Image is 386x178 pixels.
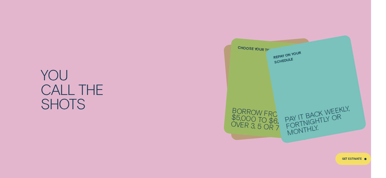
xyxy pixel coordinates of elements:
[41,67,191,110] div: You call the shots
[335,153,371,165] a: Get Estimate
[38,67,193,110] h2: You call the shots
[284,103,359,136] p: Pay it back weekly, fortnightly or monthly.
[273,48,314,65] label: Repay on your schedule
